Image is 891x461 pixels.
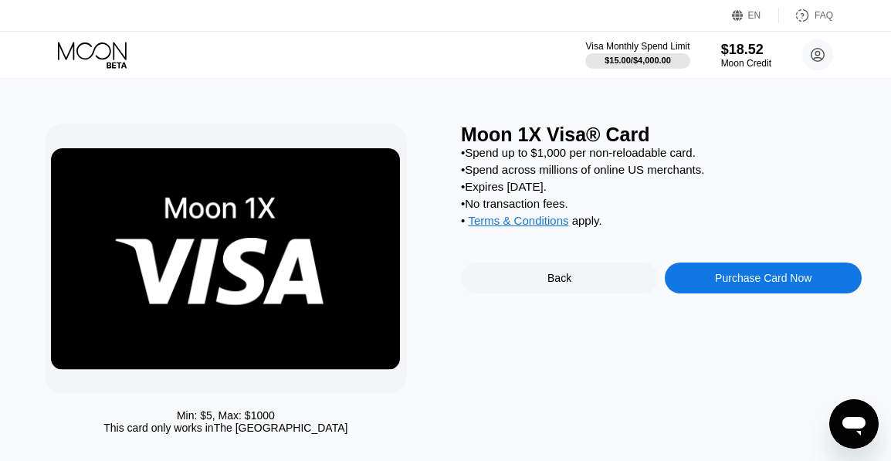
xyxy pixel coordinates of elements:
[103,422,347,434] div: This card only works in The [GEOGRAPHIC_DATA]
[715,272,811,284] div: Purchase Card Now
[547,272,571,284] div: Back
[468,214,568,231] div: Terms & Conditions
[748,10,761,21] div: EN
[829,399,879,449] iframe: Button to launch messaging window, conversation in progress
[461,180,862,193] div: • Expires [DATE].
[665,263,862,293] div: Purchase Card Now
[468,214,568,227] span: Terms & Conditions
[177,409,275,422] div: Min: $ 5 , Max: $ 1000
[461,197,862,210] div: • No transaction fees.
[461,163,862,176] div: • Spend across millions of online US merchants.
[461,214,862,231] div: • apply .
[461,263,658,293] div: Back
[721,42,771,58] div: $18.52
[461,124,862,146] div: Moon 1X Visa® Card
[732,8,779,23] div: EN
[585,41,689,69] div: Visa Monthly Spend Limit$15.00/$4,000.00
[721,42,771,69] div: $18.52Moon Credit
[605,56,671,65] div: $15.00 / $4,000.00
[779,8,833,23] div: FAQ
[585,41,689,52] div: Visa Monthly Spend Limit
[815,10,833,21] div: FAQ
[721,58,771,69] div: Moon Credit
[461,146,862,159] div: • Spend up to $1,000 per non-reloadable card.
